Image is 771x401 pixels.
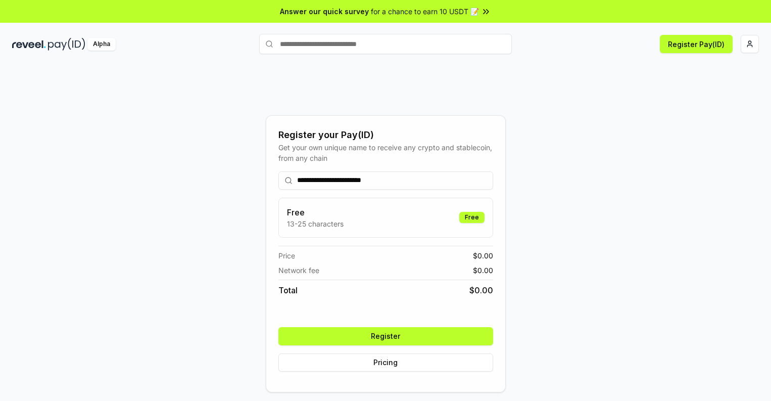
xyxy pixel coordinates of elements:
[473,250,493,261] span: $ 0.00
[87,38,116,51] div: Alpha
[459,212,485,223] div: Free
[371,6,479,17] span: for a chance to earn 10 USDT 📝
[278,284,298,296] span: Total
[278,353,493,372] button: Pricing
[278,142,493,163] div: Get your own unique name to receive any crypto and stablecoin, from any chain
[278,265,319,276] span: Network fee
[287,206,344,218] h3: Free
[12,38,46,51] img: reveel_dark
[278,327,493,345] button: Register
[287,218,344,229] p: 13-25 characters
[48,38,85,51] img: pay_id
[469,284,493,296] span: $ 0.00
[473,265,493,276] span: $ 0.00
[280,6,369,17] span: Answer our quick survey
[660,35,733,53] button: Register Pay(ID)
[278,250,295,261] span: Price
[278,128,493,142] div: Register your Pay(ID)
